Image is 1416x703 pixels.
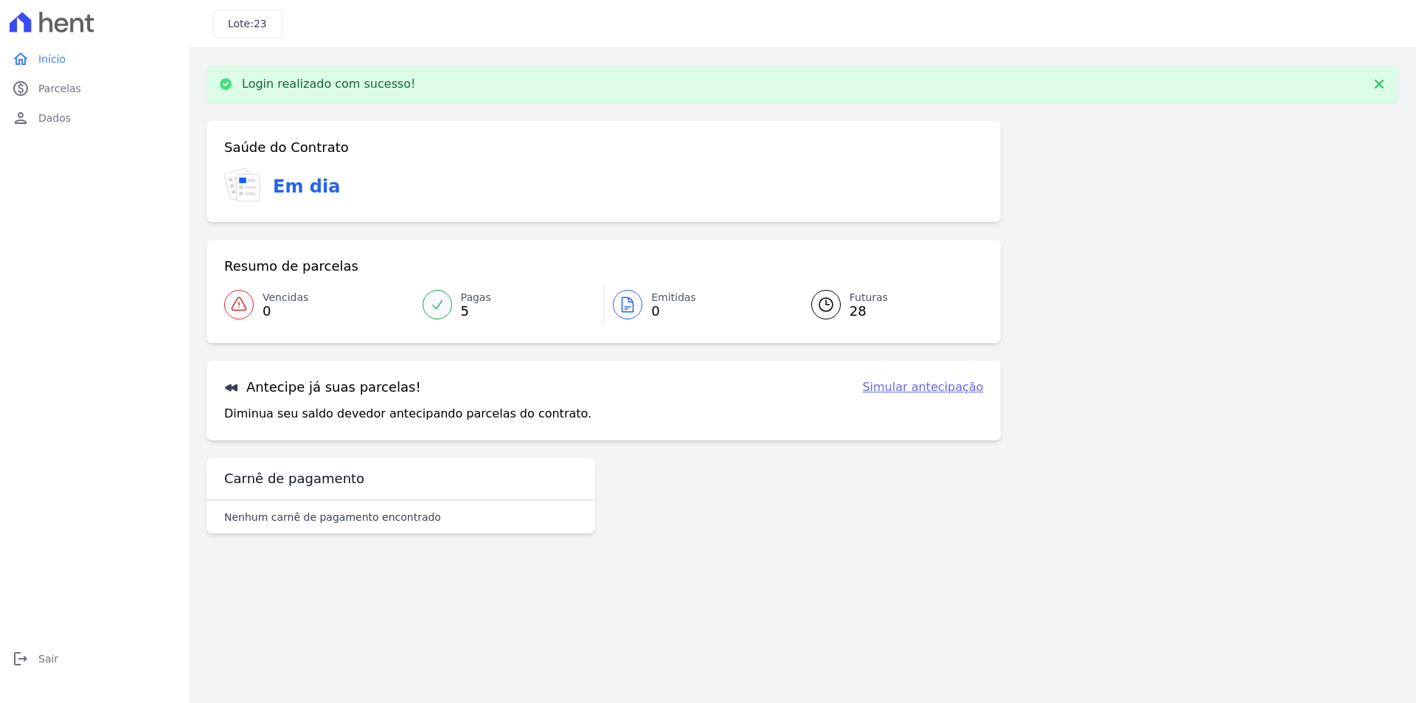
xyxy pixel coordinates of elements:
[38,111,71,125] span: Dados
[224,378,421,396] h3: Antecipe já suas parcelas!
[228,16,267,32] h3: Lote:
[224,257,358,275] h3: Resumo de parcelas
[6,644,183,673] a: logoutSair
[6,44,183,74] a: homeInício
[242,77,416,91] p: Login realizado com sucesso!
[6,103,183,133] a: personDados
[414,284,604,325] a: Pagas 5
[224,510,441,524] p: Nenhum carnê de pagamento encontrado
[12,109,29,127] i: person
[6,74,183,103] a: paidParcelas
[263,290,308,305] span: Vencidas
[38,81,81,96] span: Parcelas
[461,305,491,317] span: 5
[12,50,29,68] i: home
[254,18,267,30] span: 23
[38,52,66,66] span: Início
[850,305,888,317] span: 28
[224,284,414,325] a: Vencidas 0
[862,378,983,396] a: Simular antecipação
[224,405,591,423] p: Diminua seu saldo devedor antecipando parcelas do contrato.
[461,290,491,305] span: Pagas
[224,470,364,488] h3: Carnê de pagamento
[263,305,308,317] span: 0
[651,305,696,317] span: 0
[12,80,29,97] i: paid
[273,173,340,200] h3: Em dia
[224,139,349,156] h3: Saúde do Contrato
[12,650,29,668] i: logout
[850,290,888,305] span: Futuras
[651,290,696,305] span: Emitidas
[604,284,794,325] a: Emitidas 0
[794,284,984,325] a: Futuras 28
[38,651,58,666] span: Sair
